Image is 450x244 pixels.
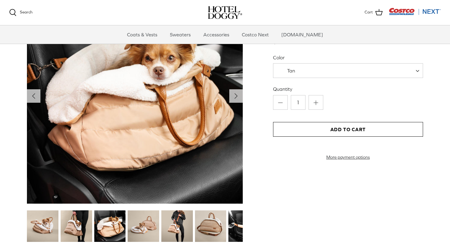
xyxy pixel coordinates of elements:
a: hoteldoggy.com hoteldoggycom [208,6,242,19]
button: Next [229,89,243,103]
span: Tan [273,63,423,78]
button: Previous [27,89,40,103]
span: Tan [273,68,307,74]
span: Tan [287,68,295,73]
a: Cart [365,9,383,17]
a: Accessories [198,25,235,44]
a: More payment options [273,155,423,160]
button: Add to Cart [273,122,423,137]
span: Search [20,10,32,14]
a: Coats & Vests [122,25,163,44]
label: Quantity [273,86,423,92]
img: Costco Next [389,8,441,15]
a: Sweaters [164,25,196,44]
span: Cart [365,9,373,16]
img: hoteldoggycom [208,6,242,19]
a: [DOMAIN_NAME] [276,25,328,44]
a: Costco Next [236,25,274,44]
label: Color [273,54,423,61]
a: Search [9,9,32,16]
a: Visit Costco Next [389,12,441,16]
img: small dog in a tan dog carrier on a black seat in the car [94,210,126,242]
input: Quantity [291,95,306,110]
